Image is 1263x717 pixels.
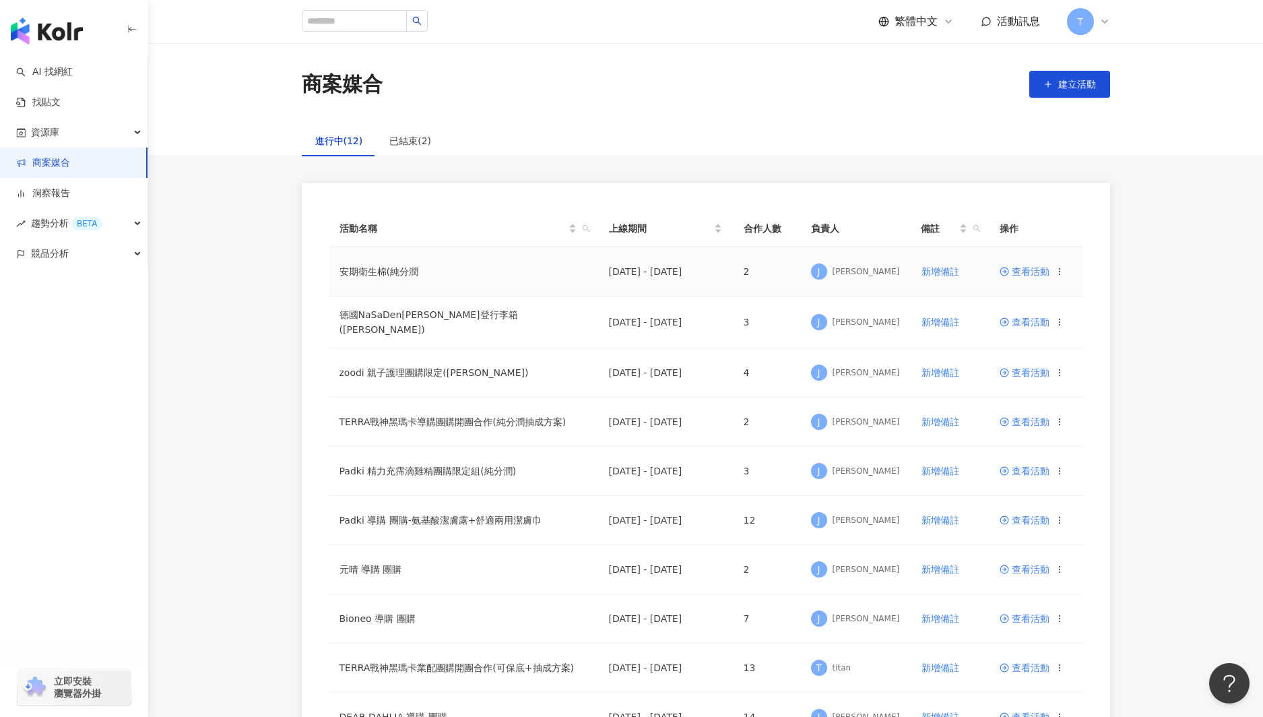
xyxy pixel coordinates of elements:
th: 上線期間 [598,210,733,247]
td: [DATE] - [DATE] [598,297,733,348]
td: Padki 精力充霈滴雞精團購限定組(純分潤) [329,447,598,496]
div: [PERSON_NAME] [833,367,900,379]
td: TERRA戰神黑瑪卡業配團購開團合作(可保底+抽成方案) [329,644,598,693]
div: [PERSON_NAME] [833,466,900,477]
td: [DATE] - [DATE] [598,496,733,545]
span: 備註 [921,221,956,236]
div: 已結束(2) [389,133,431,148]
span: J [817,365,820,380]
span: 新增備註 [921,466,959,476]
td: zoodi 親子護理團購限定([PERSON_NAME]) [329,348,598,398]
a: 洞察報告 [16,187,70,200]
a: 查看活動 [1000,516,1049,525]
a: 商案媒合 [16,156,70,170]
span: rise [16,219,26,228]
span: 立即安裝 瀏覽器外掛 [54,675,101,699]
button: 新增備註 [921,309,960,336]
span: J [817,414,820,429]
div: [PERSON_NAME] [833,416,900,428]
a: 查看活動 [1000,614,1049,623]
a: 查看活動 [1000,466,1049,476]
span: 上線期間 [609,221,711,236]
button: 新增備註 [921,556,960,583]
td: [DATE] - [DATE] [598,594,733,644]
span: search [970,218,983,239]
span: 活動名稱 [339,221,566,236]
div: BETA [71,217,102,230]
td: 13 [733,644,800,693]
th: 操作 [989,210,1083,247]
td: 3 [733,297,800,348]
span: 新增備註 [921,416,959,427]
span: 查看活動 [1000,663,1049,673]
div: 進行中(12) [315,133,363,148]
img: logo [11,18,83,44]
td: [DATE] - [DATE] [598,398,733,447]
span: search [412,16,422,26]
span: search [579,218,593,239]
a: 查看活動 [1000,368,1049,377]
span: 新增備註 [921,662,959,673]
a: 查看活動 [1000,267,1049,276]
button: 新增備註 [921,507,960,534]
a: 找貼文 [16,96,61,109]
td: 4 [733,348,800,398]
button: 新增備註 [921,359,960,386]
th: 活動名稱 [329,210,598,247]
a: 查看活動 [1000,565,1049,574]
span: J [817,264,820,279]
th: 合作人數 [733,210,800,247]
button: 建立活動 [1029,71,1110,98]
div: titan [833,662,851,674]
td: Bioneo 導購 團購 [329,594,598,644]
span: 新增備註 [921,367,959,378]
span: 趨勢分析 [31,208,102,239]
img: chrome extension [22,677,48,698]
button: 新增備註 [921,605,960,632]
td: 12 [733,496,800,545]
span: J [817,464,820,478]
span: search [582,224,590,232]
span: J [817,513,820,528]
span: 建立活動 [1058,79,1096,90]
td: Padki 導購 團購-氨基酸潔膚露+舒適兩用潔膚巾 [329,496,598,545]
td: [DATE] - [DATE] [598,545,733,594]
td: [DATE] - [DATE] [598,447,733,496]
span: 新增備註 [921,613,959,624]
a: searchAI 找網紅 [16,65,73,79]
div: [PERSON_NAME] [833,613,900,625]
td: 2 [733,398,800,447]
button: 新增備註 [921,408,960,435]
td: 3 [733,447,800,496]
a: 查看活動 [1000,417,1049,427]
span: 活動訊息 [997,15,1040,28]
span: J [817,562,820,577]
span: 新增備註 [921,317,959,328]
td: 7 [733,594,800,644]
td: 安期衛生棉(純分潤 [329,247,598,297]
iframe: Help Scout Beacon - Open [1209,663,1250,704]
td: [DATE] - [DATE] [598,644,733,693]
td: 2 [733,247,800,297]
span: 新增備註 [921,266,959,277]
td: [DATE] - [DATE] [598,348,733,398]
div: [PERSON_NAME] [833,266,900,278]
th: 備註 [910,210,988,247]
div: [PERSON_NAME] [833,515,900,526]
div: [PERSON_NAME] [833,564,900,575]
span: search [973,224,981,232]
span: 繁體中文 [895,14,938,29]
span: 競品分析 [31,239,69,269]
td: [DATE] - [DATE] [598,247,733,297]
span: T [1077,14,1083,29]
td: 元晴 導購 團購 [329,545,598,594]
a: 查看活動 [1000,317,1049,327]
